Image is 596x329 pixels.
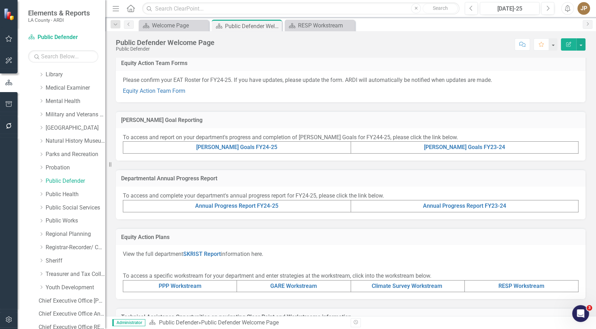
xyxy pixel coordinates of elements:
input: Search ClearPoint... [142,2,459,15]
a: Climate Survey Workstream [372,283,442,289]
a: SKRIST Report [183,251,221,257]
a: Military and Veterans Affair [46,111,105,119]
h3: Departmental Annual Progress Report [121,175,580,182]
a: Library [46,71,105,79]
p: To access and complete your department's annual progress report for FY24-25, please click the lin... [123,192,578,200]
a: [PERSON_NAME] Goals FY24-25 [196,144,277,150]
div: [DATE]-25 [482,5,537,13]
a: Probation [46,164,105,172]
iframe: Intercom live chat [572,305,589,322]
span: Administrator [112,319,145,326]
a: Natural History Museum [46,137,105,145]
a: [PERSON_NAME] Goals FY23-24 [424,144,505,150]
img: ClearPoint Strategy [4,8,16,20]
a: RESP Workstream [498,283,544,289]
a: Chief Executive Office [PERSON_NAME] Goals FY24-25 [39,297,105,305]
a: [GEOGRAPHIC_DATA] [46,124,105,132]
a: PPP Workstream [159,283,201,289]
a: Registrar-Recorder/ County Clerk [46,244,105,252]
a: Medical Examiner [46,84,105,92]
p: To access and report on your department's progress and completion of [PERSON_NAME] Goals for FY24... [123,134,578,142]
p: View the full department information here. [123,250,578,260]
a: Public Defender [46,177,105,185]
span: 3 [587,305,592,311]
a: Treasurer and Tax Collector [46,270,105,278]
a: Regional Planning [46,230,105,238]
span: Search [433,5,448,11]
a: Sheriff [46,257,105,265]
div: Public Defender Welcome Page [116,39,214,46]
a: Chief Executive Office Annual Report FY24-25 [39,310,105,318]
div: Public Defender Welcome Page [225,22,280,31]
a: RESP Workstream [286,21,353,30]
a: Welcome Page [140,21,207,30]
p: Please confirm your EAT Roster for FY24-25. If you have updates, please update the form. ARDI wil... [123,76,578,86]
h3: Technical Assistance Opportunities on navigating Clear Point and Workstreams information [121,314,580,320]
small: LA County - ARDI [28,17,90,23]
span: Elements & Reports [28,9,90,17]
h3: Equity Action Team Forms [121,60,580,66]
button: JP [577,2,590,15]
div: » [149,319,345,327]
p: To access a specific workstream for your department and enter strategies at the workstream, click... [123,271,578,280]
div: RESP Workstream [298,21,353,30]
button: Search [423,4,458,13]
a: Public Social Services [46,204,105,212]
a: Public Works [46,217,105,225]
button: [DATE]-25 [480,2,539,15]
a: Equity Action Team Form [123,88,185,94]
div: Public Defender [116,46,214,52]
div: Public Defender Welcome Page [201,319,278,326]
a: Parks and Recreation [46,150,105,159]
a: Mental Health [46,97,105,105]
div: Welcome Page [152,21,207,30]
h3: [PERSON_NAME] Goal Reporting [121,117,580,123]
input: Search Below... [28,50,98,63]
a: Youth Development [46,284,105,292]
a: Annual Progress Report FY24-25 [195,202,278,209]
a: Public Defender [159,319,198,326]
a: GARE Workstream [270,283,317,289]
a: Annual Progress Report FY23-24 [423,202,506,209]
a: Public Health [46,191,105,199]
h3: Equity Action Plans [121,234,580,240]
a: Public Defender [28,33,98,41]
